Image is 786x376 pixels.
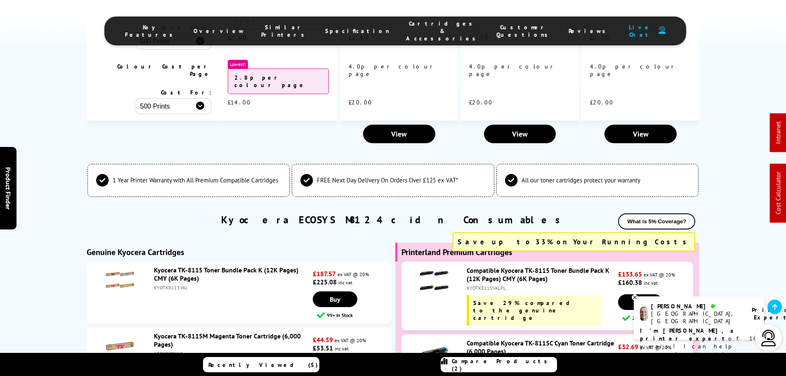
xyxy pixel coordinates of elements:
[338,271,369,277] span: ex VAT @ 20%
[349,99,372,106] span: £20.00
[604,125,677,143] a: View
[774,122,782,144] a: Intranet
[154,332,301,348] a: Kyocera TK-8115M Magenta Toner Cartridge (6,000 Pages)
[106,266,135,295] img: Kyocera TK-8115 Toner Bundle Pack K (12K Pages) CMY (6K Pages)
[420,266,448,295] img: Compatible Kyocera TK-8115 Toner Bundle Pack K (12K Pages) CMY (6K Pages)
[313,278,337,286] strong: £225.08
[626,24,654,38] span: Live Chat
[194,27,245,35] span: Overview
[349,63,436,78] span: 4.0p per colour page
[87,247,184,258] b: Genuine Kyocera Cartridges
[335,337,366,343] span: ex VAT @ 20%
[228,60,248,69] span: Lowest!
[633,129,649,139] span: View
[208,361,318,369] span: Recently Viewed (5)
[467,339,614,355] a: Compatible Kyocera TK-8115C Cyan Toner Cartridge (6,000 Pages)
[622,314,693,322] div: 2 In Stock
[496,24,552,38] span: Customer Questions
[473,299,578,322] span: Save 29% compared to the genuine cartridge
[469,63,556,78] span: 4.0p per colour page
[467,266,609,283] a: Compatible Kyocera TK-8115 Toner Bundle Pack K (12K Pages) CMY (6K Pages)
[313,336,333,344] strong: £44.59
[452,357,557,372] span: Compare Products (2)
[569,27,610,35] span: Reviews
[453,232,695,251] div: Save up to 33% on Your Running Costs
[317,311,391,319] div: 99+ In Stock
[363,125,435,143] a: View
[618,278,642,286] strong: £160.38
[512,129,528,139] span: View
[338,279,352,286] span: inc vat
[154,350,311,357] div: 1T02P3BNL0
[4,167,12,209] span: Product Finder
[406,20,480,42] span: Cartridges & Accessories
[618,213,695,229] button: What is 5% Coverage?
[391,129,407,139] span: View
[469,99,493,106] span: £20.00
[640,327,736,342] b: I'm [PERSON_NAME], a printer expert
[640,327,758,366] p: of 14 years! I can help you choose the right product
[313,344,333,352] strong: £53.51
[313,270,336,278] strong: £187.57
[651,303,741,310] div: [PERSON_NAME]
[154,266,298,282] a: Kyocera TK-8115 Toner Bundle Pack K (12K Pages) CMY (6K Pages)
[618,343,638,351] strong: £32.69
[401,247,512,258] b: Printerland Premium Cartridges
[261,24,309,38] span: Similar Printers
[221,213,565,226] a: Kyocera ECOSYS M8124cidn Consumables
[317,176,458,184] span: FREE Next Day Delivery On Orders Over £125 ex VAT*
[774,172,782,215] a: Cost Calculator
[228,99,251,106] span: £14.00
[203,357,319,372] a: Recently Viewed (5)
[618,270,642,278] strong: £133.65
[644,280,658,286] span: inc vat
[154,284,311,291] div: KYOTK8115VAL
[651,310,741,325] div: [GEOGRAPHIC_DATA], [GEOGRAPHIC_DATA]
[659,26,666,34] img: user-headset-duotone.svg
[117,63,211,78] span: Colour Cost per Page
[420,339,448,368] img: Compatible Kyocera TK-8115C Cyan Toner Cartridge (6,000 Pages)
[125,24,177,38] span: Key Features
[161,89,211,96] span: Cost For:
[325,27,389,35] span: Specification
[441,357,557,372] a: Compare Products (2)
[113,176,278,184] span: 1 Year Printer Warranty with All Premium Compatible Cartridges
[335,345,349,352] span: inc vat
[640,307,648,321] img: ashley-livechat.png
[590,63,677,78] span: 4.0p per colour page
[522,176,640,184] span: All our toner cartridges protect your warranty
[484,125,556,143] a: View
[467,285,616,291] div: KYOTK8115VALPL
[106,332,135,361] img: Kyocera TK-8115M Magenta Toner Cartridge (6,000 Pages)
[760,330,777,346] img: user-headset-light.svg
[228,69,329,94] div: 2.8p per colour page
[618,351,638,359] strong: £39.23
[644,272,675,278] span: ex VAT @ 20%
[330,295,340,303] span: Buy
[590,99,614,106] span: £20.00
